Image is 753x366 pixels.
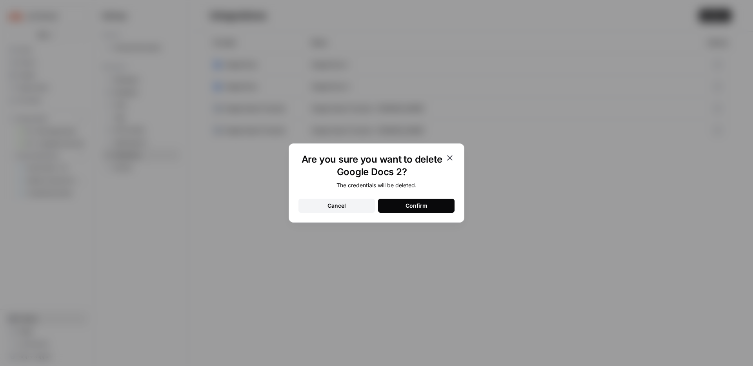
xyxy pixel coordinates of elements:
[298,199,375,213] button: Cancel
[378,199,455,213] button: Confirm
[327,202,346,210] div: Cancel
[298,153,445,178] h1: Are you sure you want to delete Google Docs 2?
[298,181,455,189] div: The credentials will be deleted.
[406,202,427,210] div: Confirm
